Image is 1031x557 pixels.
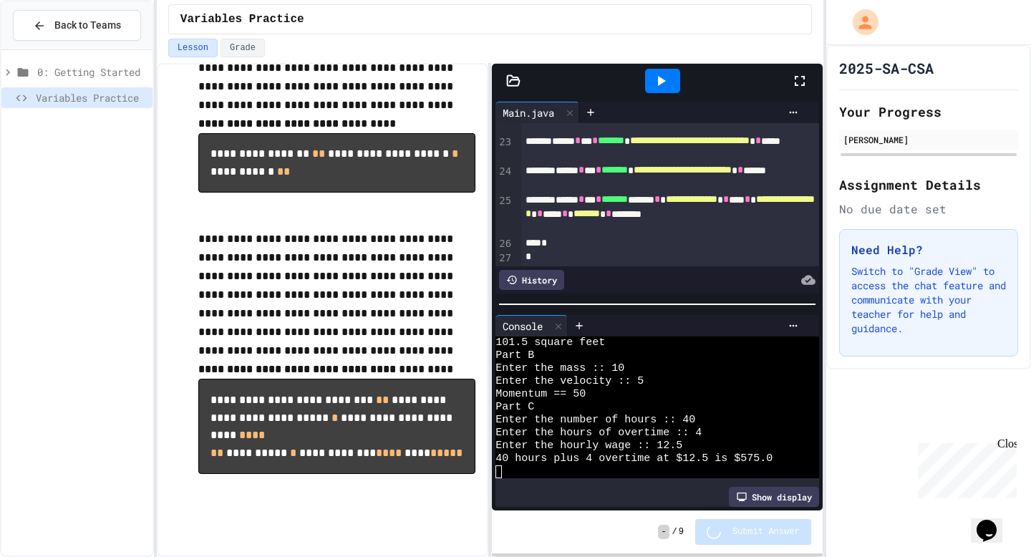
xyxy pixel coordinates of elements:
[839,102,1018,122] h2: Your Progress
[971,500,1017,543] iframe: chat widget
[732,526,800,538] span: Submit Answer
[843,133,1014,146] div: [PERSON_NAME]
[495,414,695,427] span: Enter the number of hours :: 40
[495,427,702,440] span: Enter the hours of overtime :: 4
[6,6,99,91] div: Chat with us now!Close
[495,362,624,375] span: Enter the mass :: 10
[838,6,882,39] div: My Account
[495,194,513,238] div: 25
[221,39,265,57] button: Grade
[495,336,605,349] span: 101.5 square feet
[36,90,147,105] span: Variables Practice
[495,165,513,194] div: 24
[54,18,121,33] span: Back to Teams
[839,175,1018,195] h2: Assignment Details
[495,401,534,414] span: Part C
[495,452,773,465] span: 40 hours plus 4 overtime at $12.5 is $575.0
[495,440,682,452] span: Enter the hourly wage :: 12.5
[495,349,534,362] span: Part B
[168,39,218,57] button: Lesson
[495,319,550,334] div: Console
[37,64,147,79] span: 0: Getting Started
[495,135,513,165] div: 23
[495,237,513,251] div: 26
[679,526,684,538] span: 9
[839,58,934,78] h1: 2025-SA-CSA
[658,525,669,539] span: -
[851,241,1006,258] h3: Need Help?
[729,487,819,507] div: Show display
[495,375,644,388] span: Enter the velocity :: 5
[495,105,561,120] div: Main.java
[180,11,304,28] span: Variables Practice
[839,200,1018,218] div: No due date set
[495,388,586,401] span: Momentum == 50
[851,264,1006,336] p: Switch to "Grade View" to access the chat feature and communicate with your teacher for help and ...
[499,270,564,290] div: History
[495,251,513,266] div: 27
[672,526,677,538] span: /
[912,437,1017,498] iframe: chat widget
